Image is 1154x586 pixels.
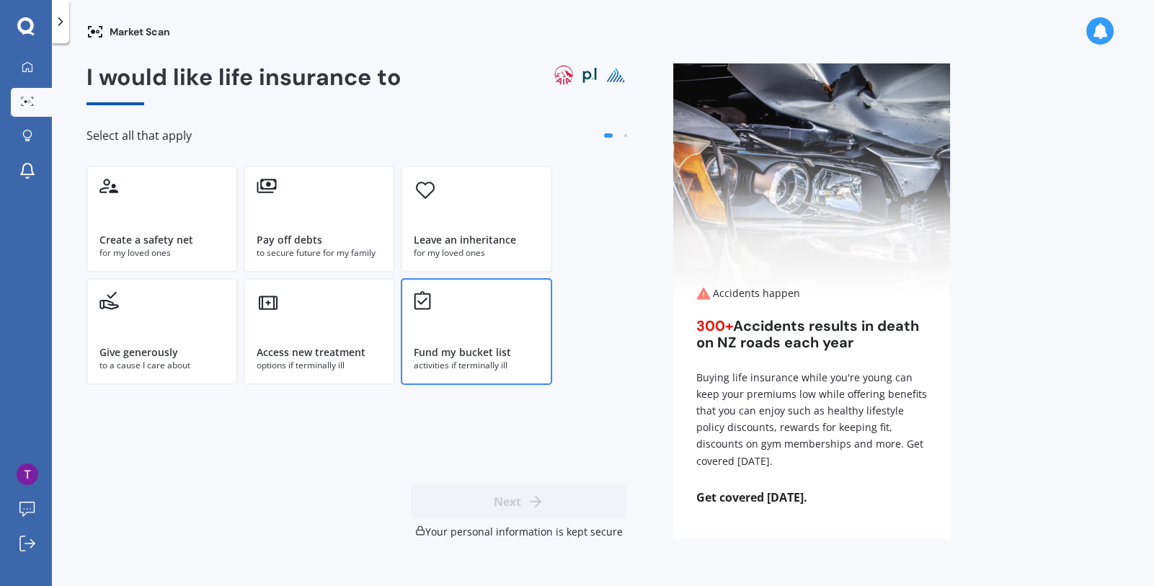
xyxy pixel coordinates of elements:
[99,233,193,247] div: Create a safety net
[604,63,627,86] img: pinnacle life logo
[673,63,950,294] img: Accidents happen
[411,484,627,519] button: Next
[86,62,401,92] span: I would like life insurance to
[257,233,322,247] div: Pay off debts
[414,247,539,259] div: for my loved ones
[257,359,382,372] div: options if terminally ill
[696,318,927,351] div: Accidents results in death on NZ roads each year
[696,369,927,469] div: Buying life insurance while you're young can keep your premiums low while offering benefits that ...
[99,345,178,360] div: Give generously
[578,63,601,86] img: partners life logo
[414,345,511,360] div: Fund my bucket list
[673,490,950,505] span: Get covered [DATE].
[696,316,733,335] span: 300+
[86,128,192,143] span: Select all that apply
[257,247,382,259] div: to secure future for my family
[99,247,225,259] div: for my loved ones
[17,463,38,485] img: ACg8ocIZQlA1NsXFJfxA8hA2_onplktooE2PmOFqve8eh8oaHDaM4Q=s96-c
[86,23,170,40] div: Market Scan
[99,359,225,372] div: to a cause I care about
[257,345,365,360] div: Access new treatment
[696,286,927,301] div: Accidents happen
[552,63,575,86] img: aia logo
[414,233,516,247] div: Leave an inheritance
[411,525,627,539] div: Your personal information is kept secure
[414,359,539,372] div: activities if terminally ill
